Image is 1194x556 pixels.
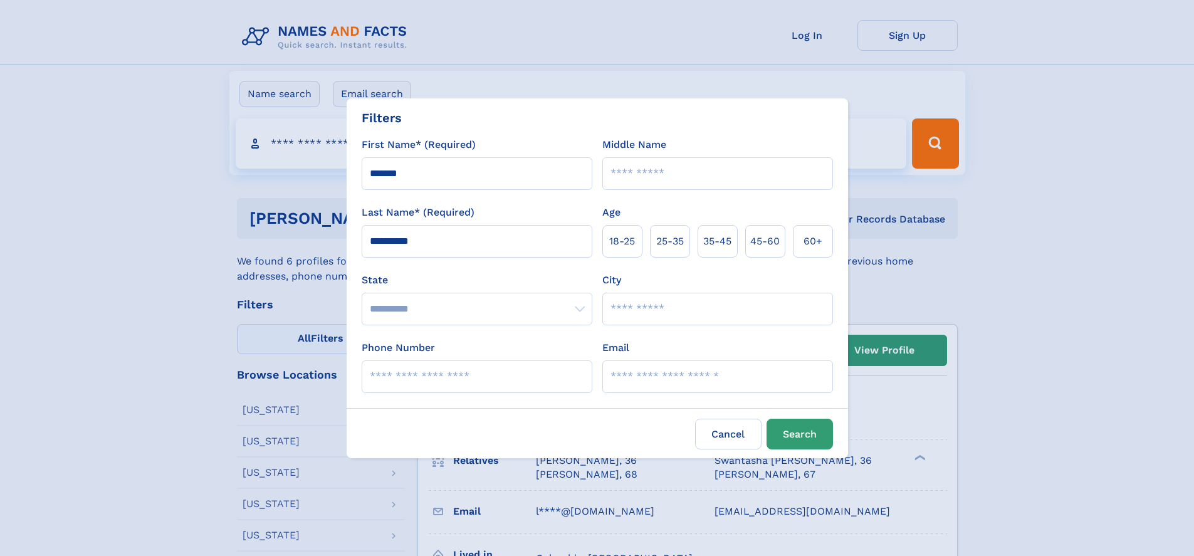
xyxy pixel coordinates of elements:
[750,234,780,249] span: 45‑60
[362,340,435,355] label: Phone Number
[656,234,684,249] span: 25‑35
[602,205,621,220] label: Age
[602,273,621,288] label: City
[804,234,822,249] span: 60+
[602,137,666,152] label: Middle Name
[609,234,635,249] span: 18‑25
[602,340,629,355] label: Email
[362,205,474,220] label: Last Name* (Required)
[695,419,762,449] label: Cancel
[767,419,833,449] button: Search
[703,234,731,249] span: 35‑45
[362,108,402,127] div: Filters
[362,137,476,152] label: First Name* (Required)
[362,273,592,288] label: State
